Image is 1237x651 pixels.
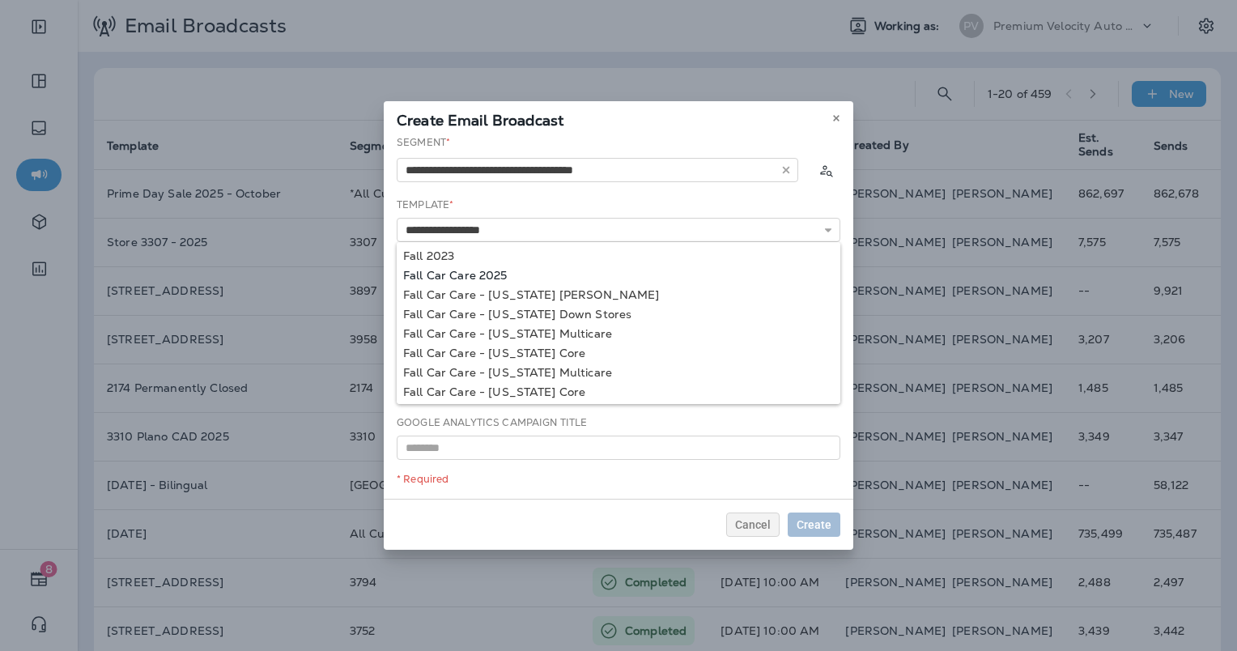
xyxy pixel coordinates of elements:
div: Fall Car Care - [US_STATE] Core [403,385,834,398]
div: Create Email Broadcast [384,101,853,135]
div: Fall Car Care - [US_STATE] Core [403,347,834,360]
div: Fall Car Care - [US_STATE] Multicare [403,327,834,340]
label: Template [397,198,453,211]
div: Fall 2023 [403,249,834,262]
div: Fall Car Care - [US_STATE] Multicare [403,366,834,379]
label: Segment [397,136,450,149]
span: Cancel [735,519,771,530]
span: Create [797,519,831,530]
div: Fall Car Care - [US_STATE] Down Stores [403,308,834,321]
button: Cancel [726,513,780,537]
div: Fall Car Care - [US_STATE] [PERSON_NAME] [403,288,834,301]
div: Fall Car Care 2025 [403,269,834,282]
button: Create [788,513,840,537]
button: Calculate the estimated number of emails to be sent based on selected segment. (This could take a... [811,155,840,185]
div: * Required [397,473,840,486]
label: Google Analytics Campaign Title [397,416,587,429]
